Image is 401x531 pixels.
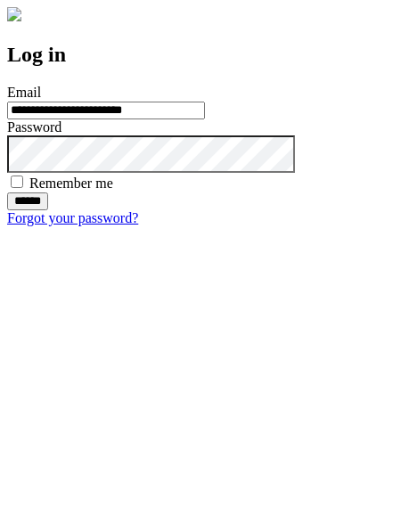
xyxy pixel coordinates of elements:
[29,176,113,191] label: Remember me
[7,119,61,135] label: Password
[7,43,394,67] h2: Log in
[7,210,138,225] a: Forgot your password?
[7,7,21,21] img: logo-4e3dc11c47720685a147b03b5a06dd966a58ff35d612b21f08c02c0306f2b779.png
[7,85,41,100] label: Email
